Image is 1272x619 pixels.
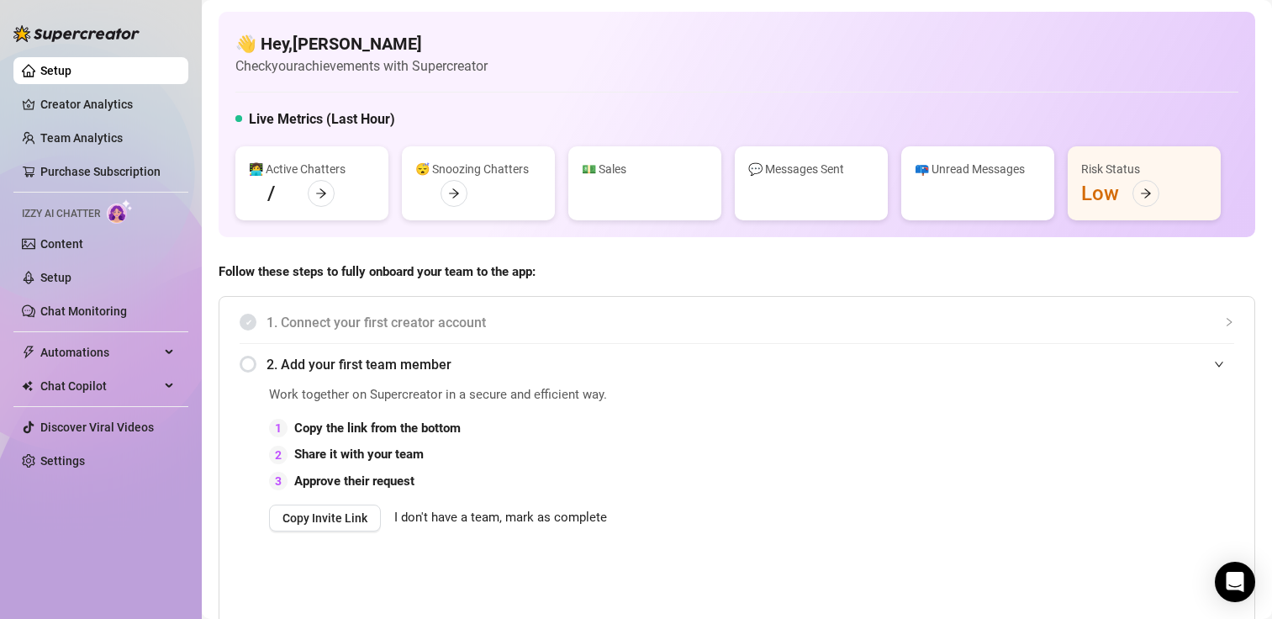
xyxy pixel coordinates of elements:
[582,160,708,178] div: 💵 Sales
[269,505,381,532] button: Copy Invite Link
[394,508,607,528] span: I don't have a team, mark as complete
[898,385,1234,600] iframe: Adding Team Members
[915,160,1041,178] div: 📪 Unread Messages
[1081,160,1207,178] div: Risk Status
[294,421,461,436] strong: Copy the link from the bottom
[40,64,71,77] a: Setup
[40,271,71,284] a: Setup
[1140,188,1152,199] span: arrow-right
[40,421,154,434] a: Discover Viral Videos
[269,385,856,405] span: Work together on Supercreator in a secure and efficient way.
[748,160,874,178] div: 💬 Messages Sent
[269,446,288,464] div: 2
[40,237,83,251] a: Content
[415,160,541,178] div: 😴 Snoozing Chatters
[13,25,140,42] img: logo-BBDzfeDw.svg
[40,373,160,399] span: Chat Copilot
[1215,562,1255,602] div: Open Intercom Messenger
[22,380,33,392] img: Chat Copilot
[40,454,85,468] a: Settings
[269,419,288,437] div: 1
[249,160,375,178] div: 👩‍💻 Active Chatters
[107,199,133,224] img: AI Chatter
[40,131,123,145] a: Team Analytics
[40,304,127,318] a: Chat Monitoring
[22,206,100,222] span: Izzy AI Chatter
[235,32,488,56] h4: 👋 Hey, [PERSON_NAME]
[40,339,160,366] span: Automations
[40,91,175,118] a: Creator Analytics
[267,312,1234,333] span: 1. Connect your first creator account
[294,474,414,489] strong: Approve their request
[240,344,1234,385] div: 2. Add your first team member
[240,302,1234,343] div: 1. Connect your first creator account
[235,56,488,77] article: Check your achievements with Supercreator
[282,511,367,525] span: Copy Invite Link
[22,346,35,359] span: thunderbolt
[315,188,327,199] span: arrow-right
[1224,317,1234,327] span: collapsed
[249,109,395,130] h5: Live Metrics (Last Hour)
[40,165,161,178] a: Purchase Subscription
[219,264,536,279] strong: Follow these steps to fully onboard your team to the app:
[448,188,460,199] span: arrow-right
[1214,359,1224,369] span: expanded
[269,472,288,490] div: 3
[294,447,424,462] strong: Share it with your team
[267,354,1234,375] span: 2. Add your first team member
